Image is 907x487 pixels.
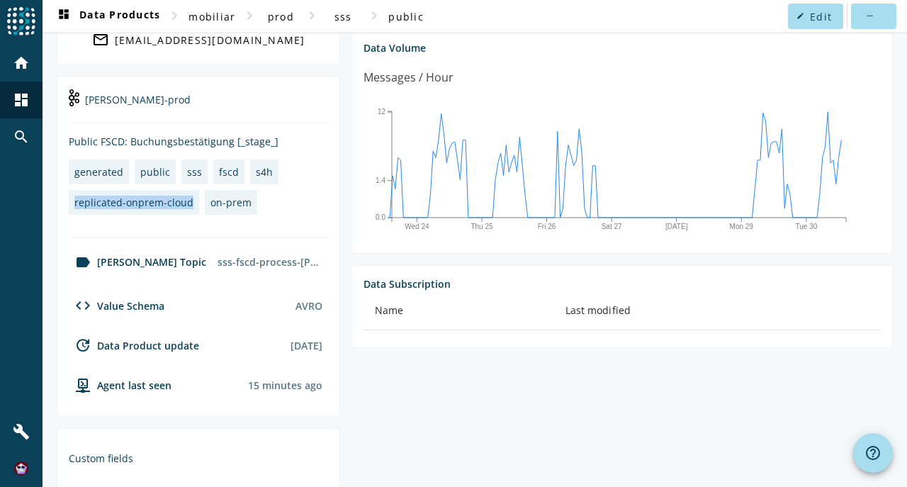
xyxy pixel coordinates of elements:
[166,7,183,24] mat-icon: chevron_right
[69,89,79,106] img: kafka-prod
[13,423,30,440] mat-icon: build
[140,165,170,179] div: public
[788,4,843,29] button: Edit
[69,452,328,465] div: Custom fields
[376,213,385,221] text: 0.0
[730,223,754,230] text: Mon 29
[69,88,328,123] div: [PERSON_NAME]-prod
[334,10,352,23] span: sss
[364,277,881,291] div: Data Subscription
[69,27,328,52] a: [EMAIL_ADDRESS][DOMAIN_NAME]
[378,108,386,116] text: 12
[7,7,35,35] img: spoud-logo.svg
[376,177,385,184] text: 1.4
[219,165,239,179] div: fscd
[50,4,166,29] button: Data Products
[388,10,424,23] span: public
[303,7,320,24] mat-icon: chevron_right
[55,8,72,25] mat-icon: dashboard
[796,12,804,20] mat-icon: edit
[602,223,622,230] text: Sat 27
[795,223,817,230] text: Tue 30
[188,10,235,23] span: mobiliar
[538,223,556,230] text: Fri 26
[13,55,30,72] mat-icon: home
[258,4,303,29] button: prod
[241,7,258,24] mat-icon: chevron_right
[74,165,123,179] div: generated
[69,337,199,354] div: Data Product update
[364,69,453,86] div: Messages / Hour
[74,297,91,314] mat-icon: code
[74,254,91,271] mat-icon: label
[366,7,383,24] mat-icon: chevron_right
[810,10,832,23] span: Edit
[865,12,873,20] mat-icon: more_horiz
[74,337,91,354] mat-icon: update
[471,223,493,230] text: Thu 25
[665,223,688,230] text: [DATE]
[69,376,171,393] div: agent-env-prod
[364,291,554,330] th: Name
[212,250,328,274] div: sss-fscd-process-[PERSON_NAME]-gebucht-prod
[13,91,30,108] mat-icon: dashboard
[405,223,429,230] text: Wed 24
[74,196,193,209] div: replicated-onprem-cloud
[320,4,366,29] button: sss
[115,33,305,47] div: [EMAIL_ADDRESS][DOMAIN_NAME]
[69,135,328,148] div: Public FSCD: Buchungsbestätigung [_stage_]
[295,299,322,313] div: AVRO
[55,8,160,25] span: Data Products
[210,196,252,209] div: on-prem
[268,10,294,23] span: prod
[13,128,30,145] mat-icon: search
[187,165,202,179] div: sss
[383,4,429,29] button: public
[248,379,322,392] div: Agents typically reports every 15min to 1h
[291,339,322,352] div: [DATE]
[183,4,241,29] button: mobiliar
[864,444,881,461] mat-icon: help_outline
[69,297,164,314] div: Value Schema
[14,461,28,476] img: f40bc641cdaa4136c0e0558ddde32189
[554,291,881,330] th: Last modified
[69,254,206,271] div: [PERSON_NAME] Topic
[364,41,881,55] div: Data Volume
[92,31,109,48] mat-icon: mail_outline
[256,165,273,179] div: s4h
